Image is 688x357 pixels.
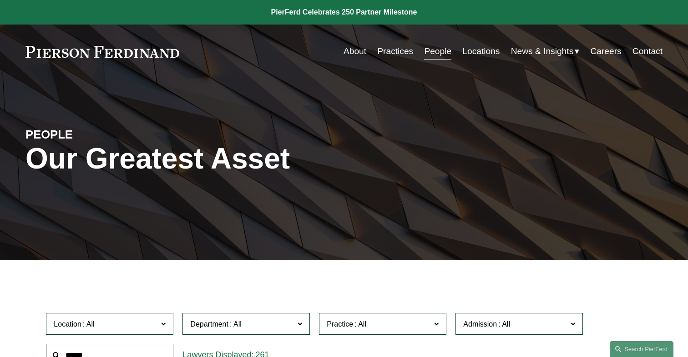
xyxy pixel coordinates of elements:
span: Admission [463,320,497,328]
a: Locations [462,43,500,60]
a: Search this site [610,341,673,357]
span: Location [54,320,81,328]
span: Department [190,320,228,328]
a: About [344,43,366,60]
a: Careers [590,43,621,60]
h4: PEOPLE [25,127,185,142]
a: People [424,43,451,60]
a: Practices [377,43,413,60]
span: News & Insights [511,44,574,59]
h1: Our Greatest Asset [25,142,450,175]
a: folder dropdown [511,43,580,60]
span: Practice [327,320,353,328]
a: Contact [632,43,663,60]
